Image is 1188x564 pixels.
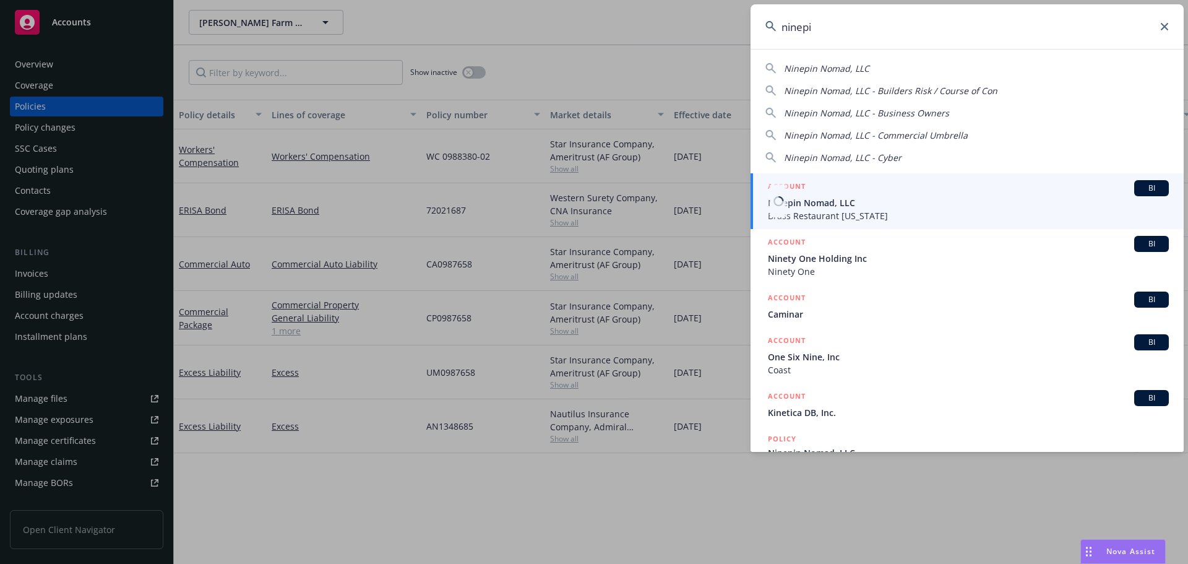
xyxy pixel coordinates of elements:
[751,4,1184,49] input: Search...
[784,85,997,97] span: Ninepin Nomad, LLC - Builders Risk / Course of Con
[751,328,1184,383] a: ACCOUNTBIOne Six Nine, IncCoast
[768,334,806,349] h5: ACCOUNT
[784,107,949,119] span: Ninepin Nomad, LLC - Business Owners
[751,383,1184,426] a: ACCOUNTBIKinetica DB, Inc.
[1080,539,1166,564] button: Nova Assist
[751,229,1184,285] a: ACCOUNTBINinety One Holding IncNinety One
[768,446,1169,459] span: Ninepin Nomad, LLC
[768,196,1169,209] span: Ninepin Nomad, LLC
[1139,183,1164,194] span: BI
[1139,393,1164,404] span: BI
[768,236,806,251] h5: ACCOUNT
[768,433,796,445] h5: POLICY
[1139,294,1164,305] span: BI
[751,173,1184,229] a: ACCOUNTBINinepin Nomad, LLCBrass Restaurant [US_STATE]
[768,265,1169,278] span: Ninety One
[751,426,1184,479] a: POLICYNinepin Nomad, LLC
[768,390,806,405] h5: ACCOUNT
[768,308,1169,321] span: Caminar
[784,63,869,74] span: Ninepin Nomad, LLC
[1081,540,1096,563] div: Drag to move
[768,209,1169,222] span: Brass Restaurant [US_STATE]
[768,406,1169,419] span: Kinetica DB, Inc.
[784,129,968,141] span: Ninepin Nomad, LLC - Commercial Umbrella
[768,292,806,306] h5: ACCOUNT
[768,180,806,195] h5: ACCOUNT
[768,350,1169,363] span: One Six Nine, Inc
[1106,546,1155,557] span: Nova Assist
[1139,337,1164,348] span: BI
[768,363,1169,376] span: Coast
[784,152,902,163] span: Ninepin Nomad, LLC - Cyber
[1139,238,1164,249] span: BI
[751,285,1184,328] a: ACCOUNTBICaminar
[768,252,1169,265] span: Ninety One Holding Inc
